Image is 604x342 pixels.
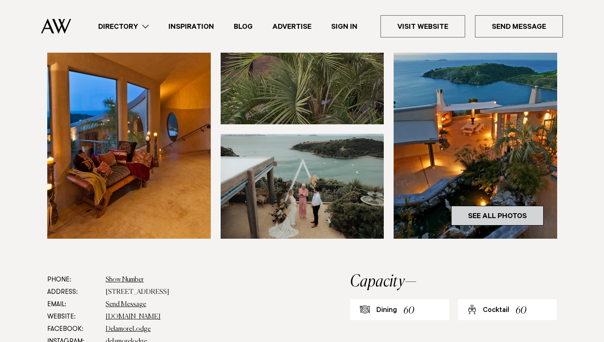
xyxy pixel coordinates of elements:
[516,303,526,319] div: 60
[47,286,99,298] dt: Address:
[47,323,99,335] dt: Facebook:
[394,19,557,239] img: Delamore Lodge at twilight
[159,21,224,32] a: Inspiration
[321,21,367,32] a: Sign In
[380,15,465,37] a: Visit Website
[106,277,144,283] a: Show Number
[483,306,509,316] div: Cocktail
[224,21,263,32] a: Blog
[376,306,397,316] div: Dining
[106,301,146,308] a: Send Message
[106,286,297,298] dd: [STREET_ADDRESS]
[106,326,151,333] a: DelamoreLodge
[47,311,99,323] dt: Website:
[263,21,321,32] a: Advertise
[41,19,71,34] img: Auckland Weddings Logo
[47,298,99,311] dt: Email:
[475,15,563,37] a: Send Message
[47,19,211,239] img: Lobby of luxury resort on Waiheke Island
[47,274,99,286] dt: Phone:
[88,21,159,32] a: Directory
[106,314,161,320] a: [DOMAIN_NAME]
[221,134,384,239] img: Elopement at Delamore Lodge on Waiheke Island
[403,303,414,319] div: 60
[350,274,557,290] h2: Capacity
[451,206,544,226] a: See All Photos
